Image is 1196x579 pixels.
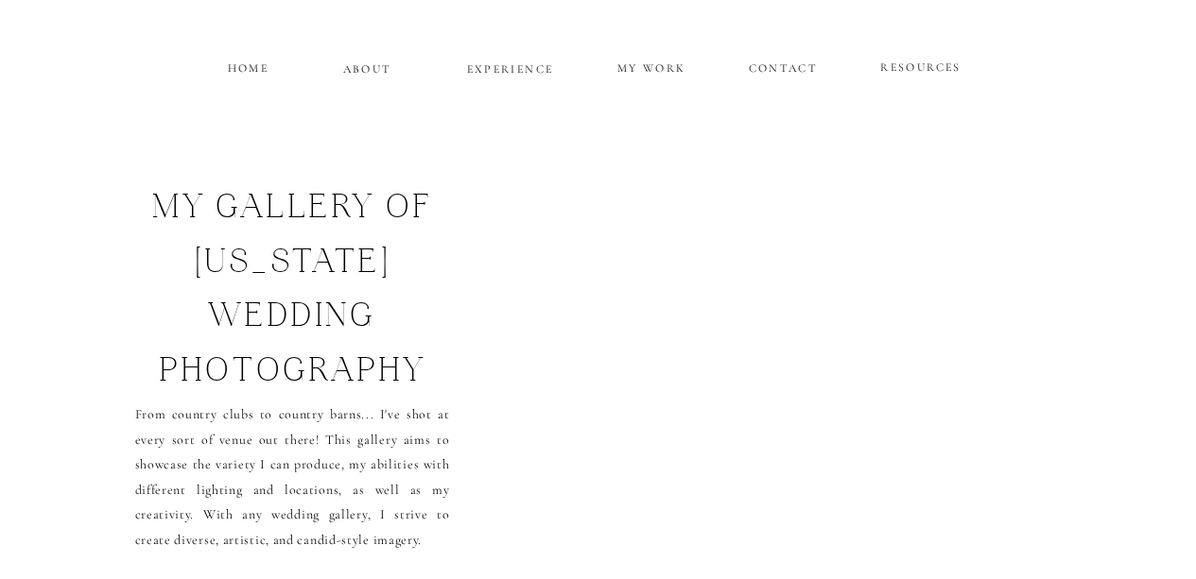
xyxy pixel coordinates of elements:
[749,58,818,74] a: CONTACT
[343,59,392,75] a: ABOUT
[109,184,477,399] h1: my gallery of [US_STATE] wedding photography
[615,58,688,75] a: MY WORK
[225,58,272,74] a: HOME
[465,59,556,75] a: EXPERIENCE
[878,57,964,73] a: RESOURCES
[135,402,450,576] p: From country clubs to country barns... I've shot at every sort of venue out there! This gallery a...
